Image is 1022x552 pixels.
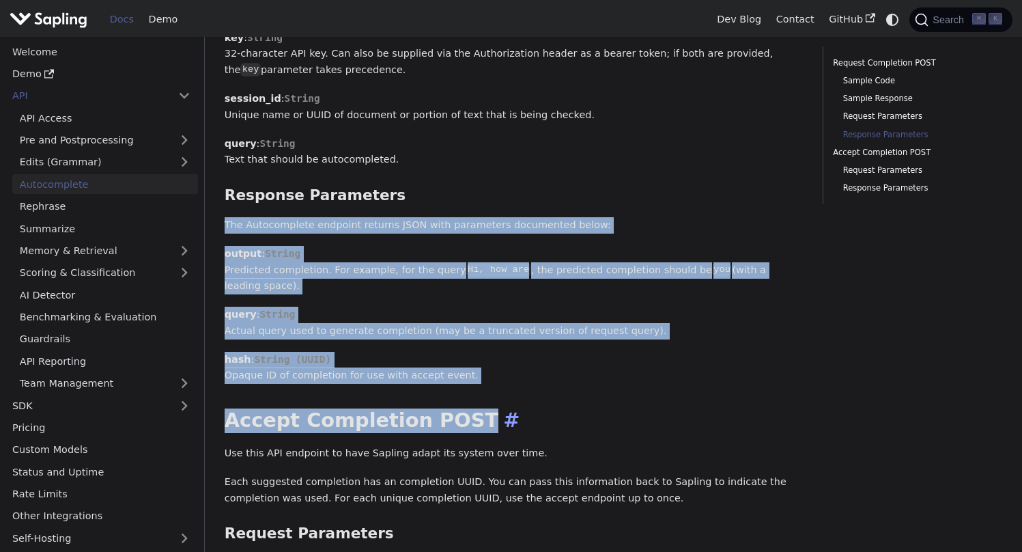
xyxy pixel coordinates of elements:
a: API [5,86,171,106]
p: The Autocomplete endpoint returns JSON with parameters documented below: [225,217,803,234]
p: Use this API endpoint to have Sapling adapt its system over time. [225,445,803,462]
a: Benchmarking & Evaluation [12,307,198,327]
a: Team Management [12,374,198,394]
a: Docs [102,9,141,30]
h3: Response Parameters [225,187,803,205]
a: Pricing [5,418,198,438]
a: Accept Completion POST [833,146,997,159]
a: Direct link to Accept Completion POST [498,409,520,432]
a: GitHub [821,9,882,30]
code: key [240,63,260,77]
a: Edits (Grammar) [12,152,198,172]
a: Scoring & Classification [12,263,198,283]
a: Request Parameters [843,164,993,177]
a: Dev Blog [709,9,768,30]
a: Self-Hosting [5,528,198,548]
a: Custom Models [5,440,198,460]
img: Sapling.ai [10,10,87,29]
a: API Reporting [12,351,198,371]
p: : Text that should be autocompleted. [225,136,803,169]
a: Request Completion POST [833,57,997,70]
a: AI Detector [12,285,198,305]
kbd: K [989,13,1002,25]
a: Pre and Postprocessing [12,130,198,150]
h3: Request Parameters [225,525,803,543]
a: Request Parameters [843,110,993,123]
a: Rephrase [12,197,198,217]
strong: key [225,32,244,43]
span: Search [928,14,972,25]
span: String [285,93,320,104]
a: Demo [5,64,198,84]
code: Hi, how are [466,263,531,277]
strong: query [225,309,257,320]
p: : 32-character API key. Can also be supplied via the Authorization header as a bearer token; if b... [225,30,803,79]
a: Guardrails [12,329,198,349]
span: String [265,248,300,259]
code: you [712,263,732,277]
a: Memory & Retrieval [12,241,198,261]
a: Autocomplete [12,174,198,194]
p: : Opaque ID of completion for use with accept event. [225,352,803,385]
strong: output [225,248,261,259]
a: Response Parameters [843,182,993,195]
a: Demo [141,9,185,30]
a: SDK [5,396,171,415]
button: Expand sidebar category 'SDK' [171,396,198,415]
a: Rate Limits [5,484,198,504]
a: Welcome [5,42,198,61]
p: : Unique name or UUID of document or portion of text that is being checked. [225,91,803,124]
span: String [259,309,295,320]
a: Sample Response [843,92,993,105]
a: Summarize [12,219,198,238]
button: Collapse sidebar category 'API' [171,86,198,106]
a: Sample Code [843,74,993,87]
p: : Predicted completion. For example, for the query , the predicted completion should be (with a l... [225,246,803,294]
strong: hash [225,354,251,365]
a: Contact [769,9,822,30]
p: Each suggested completion has an completion UUID. You can pass this information back to Sapling t... [225,474,803,507]
button: Switch between dark and light mode (currently system mode) [883,10,903,29]
span: String [247,32,283,43]
button: Search (Command+K) [909,8,1012,32]
p: : Actual query used to generate completion (may be a truncated version of request query). [225,307,803,340]
a: Other Integrations [5,506,198,526]
strong: query [225,138,257,149]
h2: Accept Completion POST [225,409,803,433]
a: API Access [12,108,198,128]
span: String [259,138,295,149]
kbd: ⌘ [972,13,986,25]
strong: session_id [225,93,281,104]
a: Sapling.ai [10,10,92,29]
span: String (UUID) [254,354,331,365]
a: Status and Uptime [5,462,198,482]
a: Response Parameters [843,128,993,141]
